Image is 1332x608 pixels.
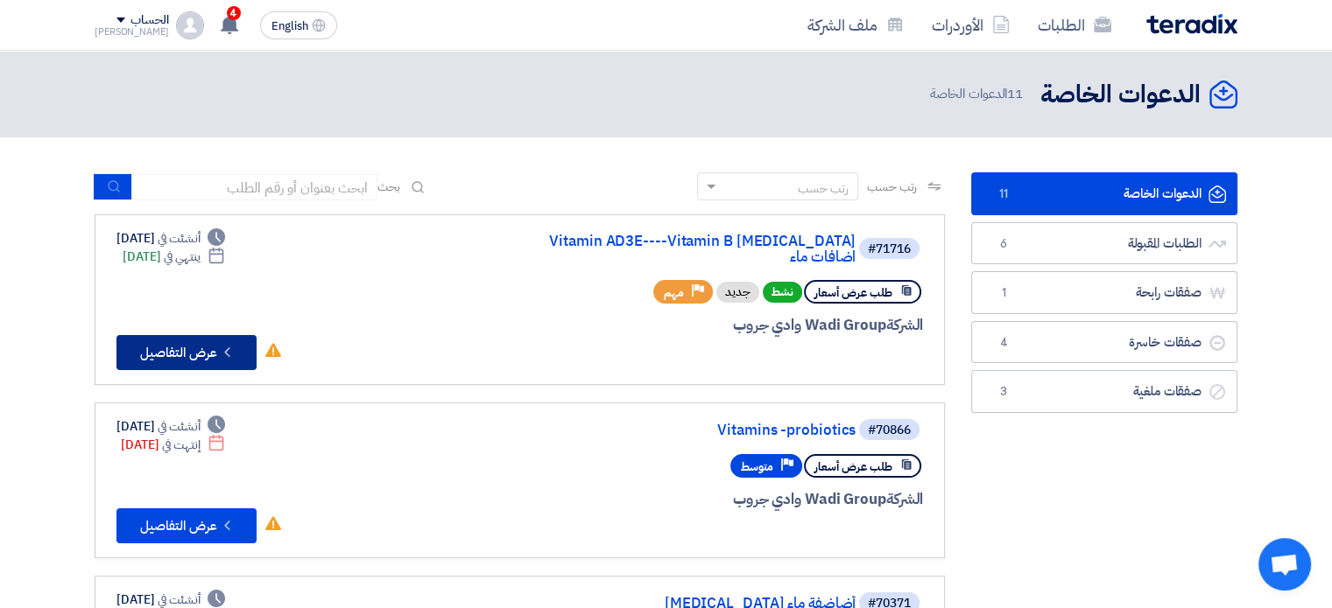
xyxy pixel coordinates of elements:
span: 4 [227,6,241,20]
span: الشركة [886,488,924,510]
div: دردشة مفتوحة [1258,538,1311,591]
span: 11 [993,185,1014,203]
div: Wadi Group وادي جروب [502,488,923,511]
span: بحث [377,178,400,196]
span: طلب عرض أسعار [814,458,892,475]
a: الطلبات المقبولة6 [971,222,1237,265]
span: 11 [1007,84,1023,103]
span: ينتهي في [164,248,200,266]
div: الحساب [130,13,168,28]
span: نشط [763,282,802,303]
span: متوسط [741,458,773,475]
div: [PERSON_NAME] [95,27,169,37]
div: رتب حسب [798,179,849,198]
div: [DATE] [116,229,225,248]
span: طلب عرض أسعار [814,284,892,301]
div: [DATE] [116,417,225,436]
button: English [260,11,337,39]
div: جديد [716,282,759,303]
span: الدعوات الخاصة [930,84,1026,104]
div: #70866 [868,424,911,437]
a: صفقات ملغية3 [971,370,1237,413]
a: Vitamins -probiotics [505,423,856,438]
button: عرض التفاصيل [116,508,257,543]
span: مهم [664,284,684,301]
a: الطلبات [1024,4,1125,45]
span: إنتهت في [162,436,200,454]
span: English [271,20,308,32]
img: Teradix logo [1146,14,1237,34]
span: رتب حسب [867,178,917,196]
div: Wadi Group وادي جروب [502,314,923,337]
a: الدعوات الخاصة11 [971,172,1237,215]
span: أنشئت في [158,229,200,248]
div: [DATE] [121,436,225,454]
img: profile_test.png [176,11,204,39]
a: الأوردرات [918,4,1024,45]
button: عرض التفاصيل [116,335,257,370]
input: ابحث بعنوان أو رقم الطلب [132,174,377,200]
div: #71716 [868,243,911,255]
span: 6 [993,235,1014,253]
a: صفقات رابحة1 [971,271,1237,314]
span: 4 [993,334,1014,352]
h2: الدعوات الخاصة [1040,78,1201,112]
span: 1 [993,284,1014,302]
span: 3 [993,383,1014,401]
span: الشركة [886,314,924,336]
a: صفقات خاسرة4 [971,321,1237,364]
a: ملف الشركة [793,4,918,45]
a: Vitamin AD3E----Vitamin B [MEDICAL_DATA] اضافات ماء [505,234,856,265]
span: أنشئت في [158,417,200,436]
div: [DATE] [123,248,225,266]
